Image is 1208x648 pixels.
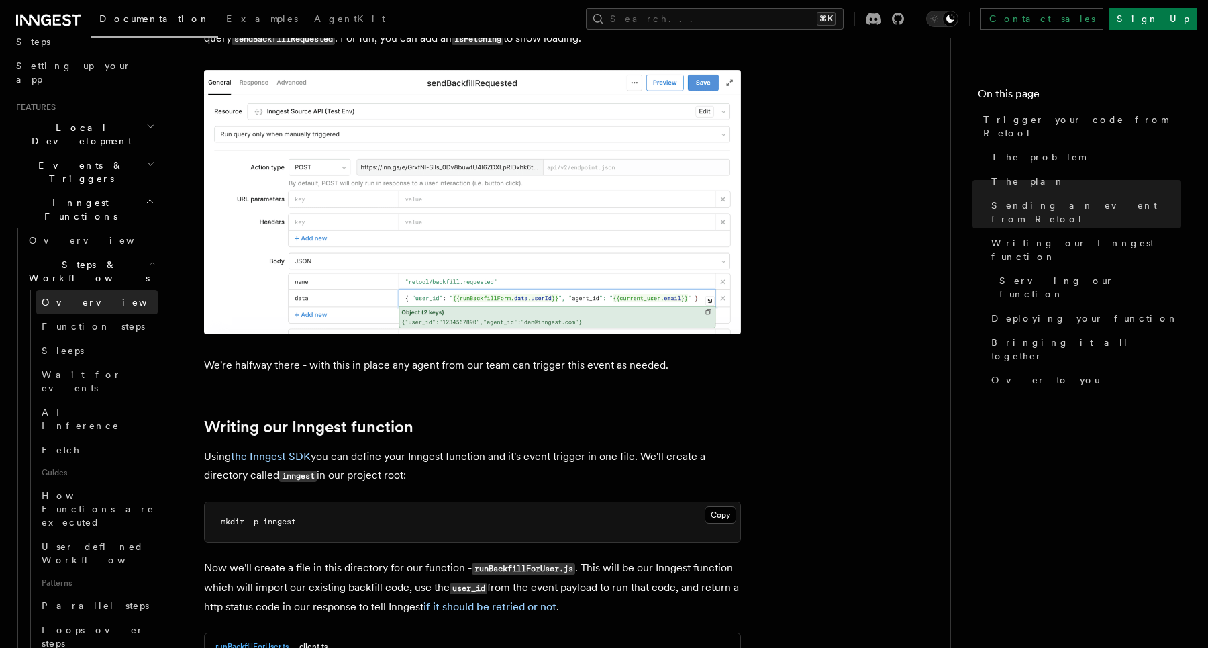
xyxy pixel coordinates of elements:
a: Writing our Inngest function [986,231,1181,269]
span: Deploying your function [991,312,1178,325]
a: Serving our function [994,269,1181,306]
button: Toggle dark mode [926,11,958,27]
button: Steps & Workflows [23,252,158,290]
span: AgentKit [314,13,385,24]
span: Sleeps [42,345,84,356]
button: Copy [705,506,736,524]
code: isFetching [452,34,503,45]
button: Search...⌘K [586,8,844,30]
a: Parallel steps [36,594,158,618]
span: Fetch [42,445,81,455]
span: Examples [226,13,298,24]
kbd: ⌘K [817,12,836,26]
button: Inngest Functions [11,191,158,228]
a: Overview [36,290,158,314]
span: Guides [36,462,158,483]
span: Steps & Workflows [23,258,150,285]
a: Trigger your code from Retool [978,107,1181,145]
span: Serving our function [999,274,1181,301]
span: Overview [29,235,167,246]
span: Over to you [991,373,1100,387]
a: Function steps [36,314,158,338]
span: Function steps [42,321,145,332]
a: if it should be retried or not [423,600,556,613]
a: Wait for events [36,363,158,400]
span: Sending an event from Retool [991,199,1181,226]
a: The plan [986,169,1181,193]
button: Events & Triggers [11,153,158,191]
span: User-defined Workflows [42,541,162,565]
a: the Inngest SDK [231,450,311,463]
span: The problem [991,150,1085,164]
span: The plan [991,175,1065,188]
a: AI Inference [36,400,158,438]
span: Events & Triggers [11,158,146,185]
a: AgentKit [306,4,393,36]
h4: On this page [978,86,1181,107]
a: Writing our Inngest function [204,418,413,436]
a: Deploying your function [986,306,1181,330]
span: Features [11,102,56,113]
code: inngest [279,471,317,482]
p: Now we'll create a file in this directory for our function - . This will be our Inngest function ... [204,559,741,616]
code: mkdir -p inngest [221,517,296,526]
a: Examples [218,4,306,36]
a: Documentation [91,4,218,38]
span: Local Development [11,121,146,148]
a: Over to you [986,368,1181,392]
img: Retool form submit button event handler [204,70,741,334]
a: Sleeps [36,338,158,363]
span: Writing our Inngest function [991,236,1181,263]
a: Overview [23,228,158,252]
span: Wait for events [42,369,121,394]
span: Documentation [99,13,210,24]
a: The problem [986,145,1181,169]
a: Bringing it all together [986,330,1181,368]
a: How Functions are executed [36,483,158,535]
a: Contact sales [980,8,1103,30]
a: Sending an event from Retool [986,193,1181,231]
p: We're halfway there - with this in place any agent from our team can trigger this event as needed. [204,356,741,375]
code: sendBackfillRequested [232,34,335,45]
span: How Functions are executed [42,490,154,528]
p: Using you can define your Inngest function and it's event trigger in one file. We'll create a dir... [204,447,741,485]
code: runBackfillForUser.js [472,563,575,575]
span: Trigger your code from Retool [983,113,1181,140]
a: Setting up your app [11,54,158,91]
code: user_id [450,583,487,594]
span: Patterns [36,572,158,594]
span: Setting up your app [16,60,132,85]
a: Fetch [36,438,158,462]
span: Overview [42,297,180,308]
span: Inngest Functions [11,196,145,223]
span: Bringing it all together [991,336,1181,363]
a: User-defined Workflows [36,535,158,572]
span: Parallel steps [42,600,149,611]
button: Local Development [11,115,158,153]
span: AI Inference [42,407,119,431]
a: Sign Up [1109,8,1197,30]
